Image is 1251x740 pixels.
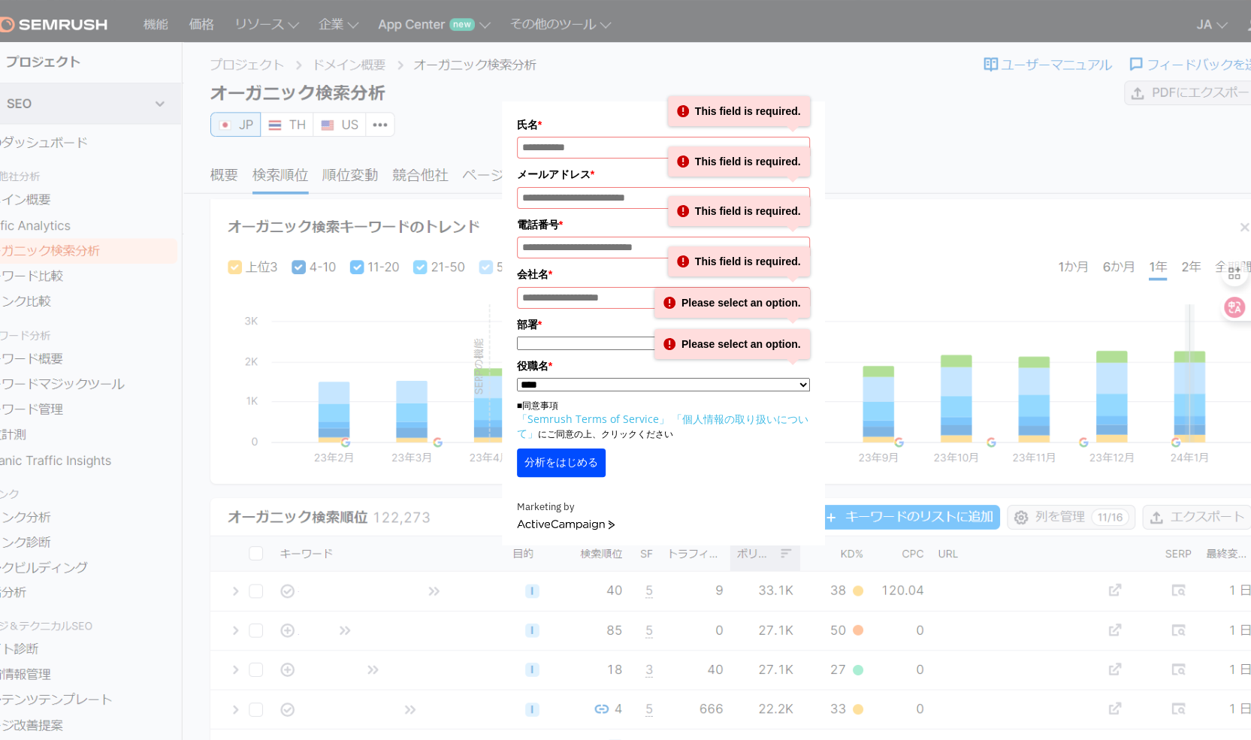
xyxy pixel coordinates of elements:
[517,500,810,515] div: Marketing by
[517,166,810,183] label: メールアドレス
[517,216,810,233] label: 電話番号
[668,246,810,276] div: This field is required.
[517,266,810,282] label: 会社名
[654,329,810,359] div: Please select an option.
[517,412,669,426] a: 「Semrush Terms of Service」
[517,399,810,441] p: ■同意事項 にご同意の上、クリックください
[668,196,810,226] div: This field is required.
[517,412,808,440] a: 「個人情報の取り扱いについて」
[654,288,810,318] div: Please select an option.
[668,96,810,126] div: This field is required.
[517,116,810,133] label: 氏名
[668,146,810,177] div: This field is required.
[517,316,810,333] label: 部署
[517,358,810,374] label: 役職名
[517,449,606,477] button: 分析をはじめる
